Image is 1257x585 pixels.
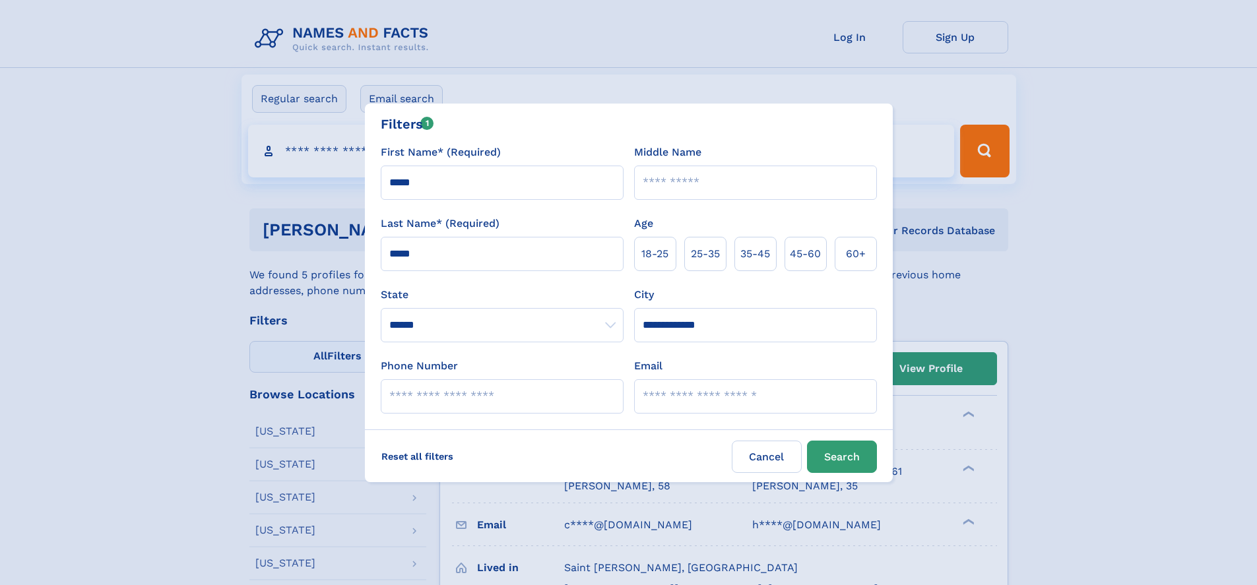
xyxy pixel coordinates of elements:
span: 18‑25 [641,246,668,262]
label: Phone Number [381,358,458,374]
label: Reset all filters [373,441,462,472]
label: First Name* (Required) [381,144,501,160]
div: Filters [381,114,434,134]
label: Email [634,358,662,374]
label: Middle Name [634,144,701,160]
span: 45‑60 [790,246,821,262]
span: 35‑45 [740,246,770,262]
label: Age [634,216,653,231]
span: 25‑35 [691,246,720,262]
label: State [381,287,624,303]
label: City [634,287,654,303]
label: Cancel [732,441,802,473]
span: 60+ [846,246,866,262]
button: Search [807,441,877,473]
label: Last Name* (Required) [381,216,500,231]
